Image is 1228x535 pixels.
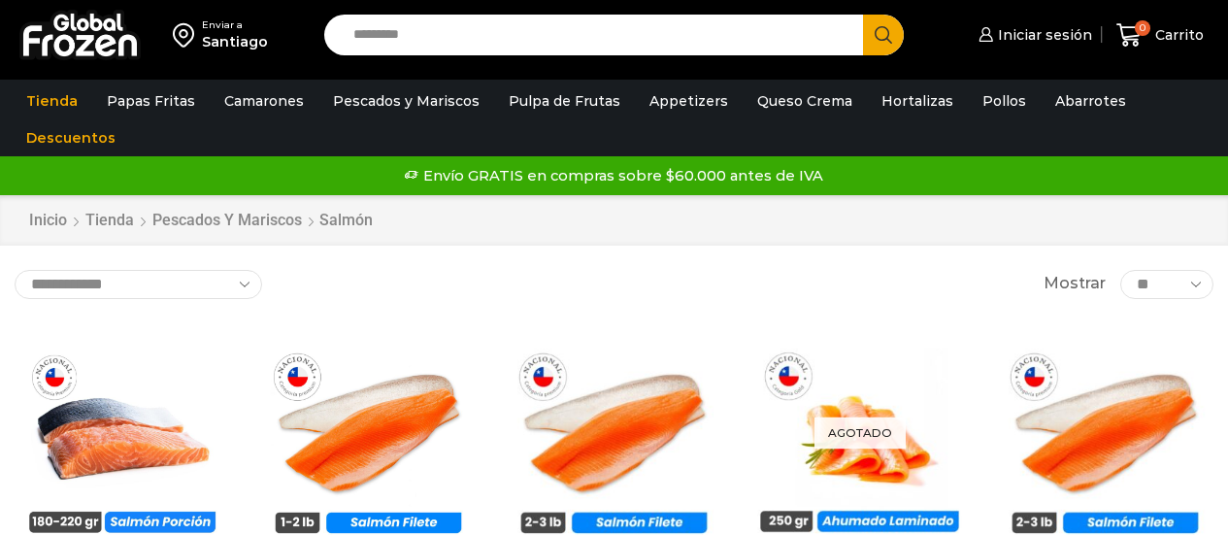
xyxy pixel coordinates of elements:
[1150,25,1204,45] span: Carrito
[202,18,268,32] div: Enviar a
[319,211,373,229] h1: Salmón
[1044,273,1106,295] span: Mostrar
[97,83,205,119] a: Papas Fritas
[973,83,1036,119] a: Pollos
[974,16,1092,54] a: Iniciar sesión
[747,83,862,119] a: Queso Crema
[1112,13,1209,58] a: 0 Carrito
[1135,20,1150,36] span: 0
[15,270,262,299] select: Pedido de la tienda
[202,32,268,51] div: Santiago
[640,83,738,119] a: Appetizers
[814,418,906,450] p: Agotado
[17,83,87,119] a: Tienda
[28,210,68,232] a: Inicio
[28,210,373,232] nav: Breadcrumb
[84,210,135,232] a: Tienda
[863,15,904,55] button: Search button
[323,83,489,119] a: Pescados y Mariscos
[151,210,303,232] a: Pescados y Mariscos
[173,18,202,51] img: address-field-icon.svg
[215,83,314,119] a: Camarones
[1045,83,1136,119] a: Abarrotes
[17,119,125,156] a: Descuentos
[993,25,1092,45] span: Iniciar sesión
[499,83,630,119] a: Pulpa de Frutas
[872,83,963,119] a: Hortalizas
